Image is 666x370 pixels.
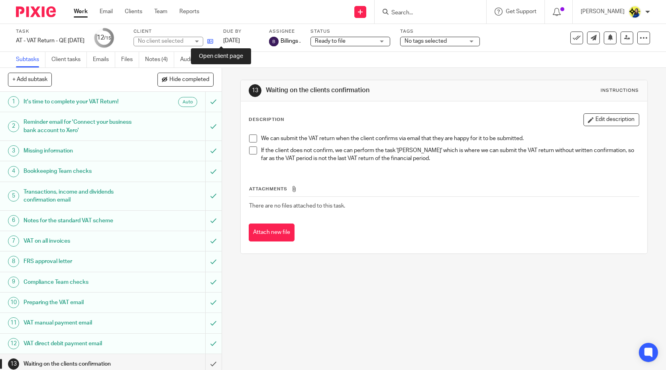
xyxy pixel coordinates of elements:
[8,338,19,349] div: 12
[8,73,52,86] button: + Add subtask
[249,117,284,123] p: Description
[24,96,139,108] h1: It's time to complete your VAT Return!
[24,165,139,177] h1: Bookkeeping Team checks
[24,317,139,329] h1: VAT manual payment email
[391,10,462,17] input: Search
[601,87,639,94] div: Instructions
[8,297,19,308] div: 10
[104,36,111,40] small: /15
[24,255,139,267] h1: FRS approval letter
[74,8,88,16] a: Work
[400,28,480,35] label: Tags
[157,73,214,86] button: Hide completed
[8,235,19,247] div: 7
[16,37,84,45] div: AT - VAT Return - QE [DATE]
[629,6,641,18] img: Bobo-Starbridge%201.jpg
[8,317,19,328] div: 11
[8,96,19,107] div: 1
[8,190,19,202] div: 5
[145,52,174,67] a: Notes (4)
[24,358,139,370] h1: Waiting on the clients confirmation
[16,28,84,35] label: Task
[169,77,209,83] span: Hide completed
[24,145,139,157] h1: Missing information
[24,235,139,247] h1: VAT on all invoices
[269,37,279,46] img: svg%3E
[8,256,19,267] div: 8
[261,146,638,163] p: If the client does not confirm, we can perform the task '[PERSON_NAME]' which is where we can sub...
[121,52,139,67] a: Files
[125,8,142,16] a: Clients
[8,215,19,226] div: 6
[24,338,139,350] h1: VAT direct debit payment email
[24,215,139,227] h1: Notes for the standard VAT scheme
[179,8,199,16] a: Reports
[24,116,139,137] h1: Reminder email for 'Connect your business bank account to Xero'
[134,28,213,35] label: Client
[269,28,301,35] label: Assignee
[180,52,211,67] a: Audit logs
[16,52,45,67] a: Subtasks
[24,276,139,288] h1: Compliance Team checks
[97,33,111,42] div: 12
[249,187,287,191] span: Attachments
[261,135,638,142] p: We can submit the VAT return when the client confirms via email that they are happy for it to be ...
[506,9,536,14] span: Get Support
[154,8,167,16] a: Team
[281,37,301,45] span: Billings .
[8,166,19,177] div: 4
[266,86,461,95] h1: Waiting on the clients confirmation
[8,358,19,370] div: 13
[8,121,19,132] div: 2
[223,28,259,35] label: Due by
[24,297,139,309] h1: Preparing the VAT email
[8,277,19,288] div: 9
[405,38,447,44] span: No tags selected
[51,52,87,67] a: Client tasks
[138,37,190,45] div: No client selected
[249,224,295,241] button: Attach new file
[581,8,625,16] p: [PERSON_NAME]
[178,97,197,107] div: Auto
[8,145,19,156] div: 3
[93,52,115,67] a: Emails
[16,37,84,45] div: AT - VAT Return - QE 30-09-2025
[583,113,639,126] button: Edit description
[249,203,345,209] span: There are no files attached to this task.
[100,8,113,16] a: Email
[249,84,261,97] div: 13
[16,6,56,17] img: Pixie
[310,28,390,35] label: Status
[223,38,240,44] span: [DATE]
[24,186,139,206] h1: Transactions, income and dividends confirmation email
[315,38,346,44] span: Ready to file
